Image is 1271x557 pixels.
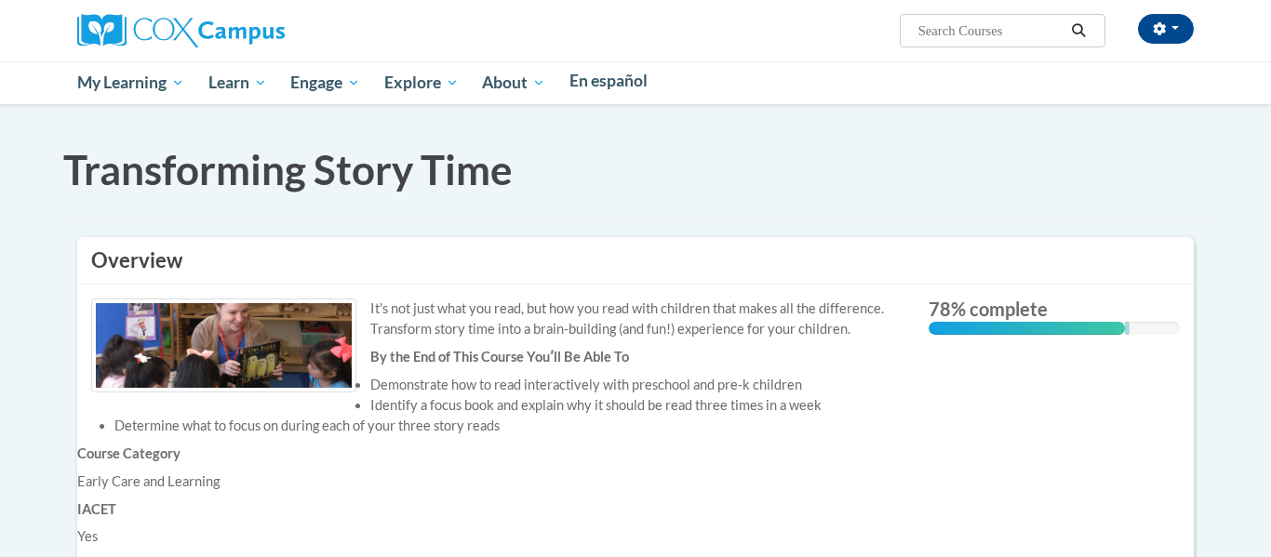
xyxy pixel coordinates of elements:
[77,349,915,365] h6: By the End of This Course Youʹll Be Able To
[77,72,184,94] span: My Learning
[77,501,915,518] h6: IACET
[114,416,915,436] li: Determine what to focus on during each of your three story reads
[114,375,915,395] li: Demonstrate how to read interactively with preschool and pre-k children
[929,298,1180,319] label: 78% complete
[916,20,1065,42] input: Search Courses
[77,445,915,462] h6: Course Category
[471,61,558,104] a: About
[77,14,285,47] img: Cox Campus
[196,61,279,104] a: Learn
[77,526,915,547] div: Yes
[91,298,901,339] div: It's not just what you read, but how you read with children that makes all the difference. Transf...
[1125,322,1130,335] div: 0.001%
[63,145,513,193] span: Transforming Story Time
[290,72,360,94] span: Engage
[1071,24,1088,38] i: 
[372,61,471,104] a: Explore
[557,61,660,100] a: En español
[114,395,915,416] li: Identify a focus book and explain why it should be read three times in a week
[278,61,372,104] a: Engage
[91,246,1180,275] h3: Overview
[49,61,1222,104] div: Main menu
[569,71,648,90] span: En español
[929,322,1125,335] div: 78% complete
[482,72,545,94] span: About
[1138,14,1194,44] button: Account Settings
[208,72,267,94] span: Learn
[1065,20,1093,42] button: Search
[384,72,459,94] span: Explore
[91,298,356,392] img: Course logo image
[77,471,915,492] div: Early Care and Learning
[77,21,285,37] a: Cox Campus
[65,61,196,104] a: My Learning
